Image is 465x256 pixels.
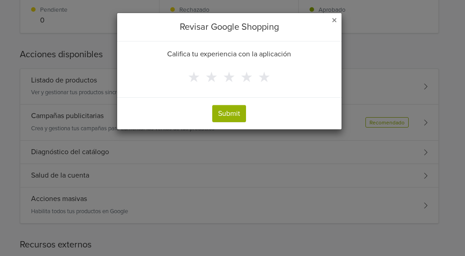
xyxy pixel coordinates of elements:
button: Close [332,15,337,26]
span: ★ [240,69,253,86]
span: ★ [205,69,218,86]
h5: Revisar Google Shopping [180,20,279,34]
span: ★ [258,69,271,86]
span: ★ [223,69,236,86]
p: Califica tu experiencia con la aplicación [167,49,291,59]
button: Submit [212,105,246,122]
span: × [332,14,337,27]
span: ★ [187,69,201,86]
